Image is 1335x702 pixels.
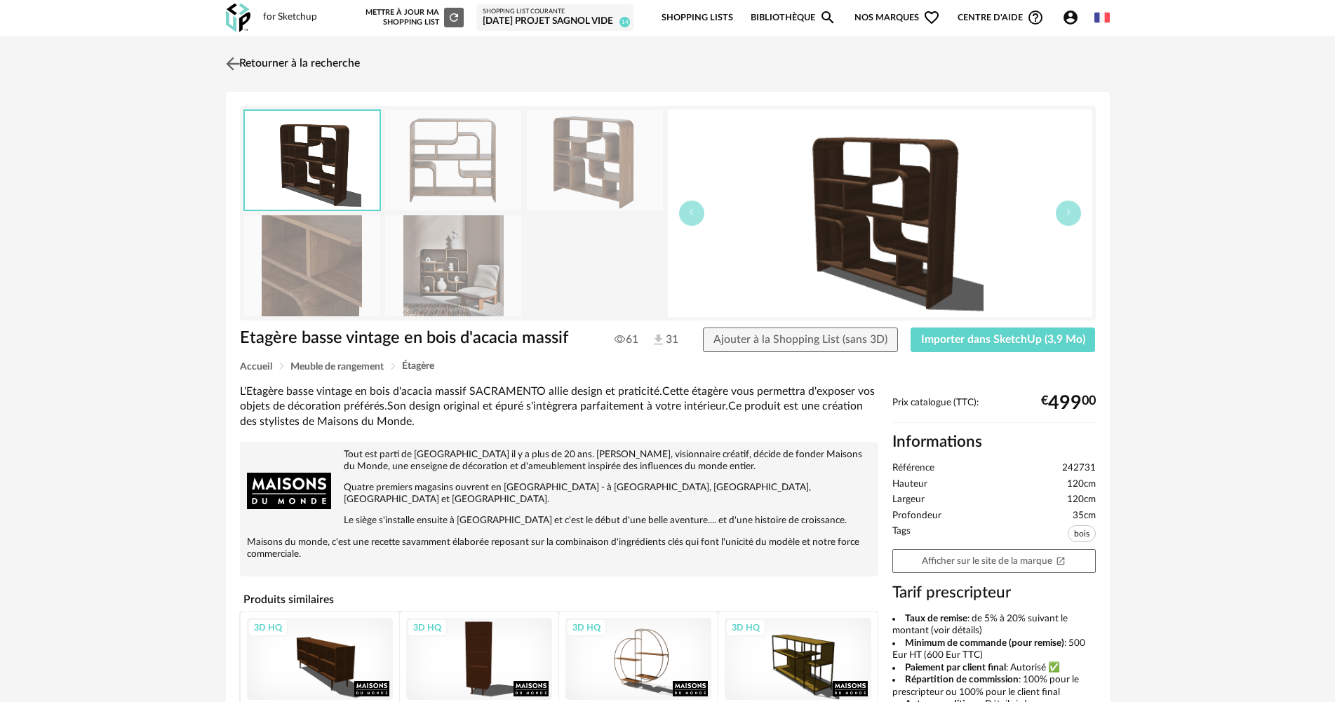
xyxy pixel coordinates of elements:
span: Nos marques [854,1,940,34]
img: etagere-basse-vintage-en-bois-d-acacia-massif-1000-5-11-242731_2.jpg [527,110,663,210]
span: Importer dans SketchUp (3,9 Mo) [921,334,1085,345]
span: Centre d'aideHelp Circle Outline icon [958,9,1044,26]
b: Taux de remise [905,614,967,623]
span: 120cm [1067,478,1096,491]
b: Répartition de commission [905,675,1019,684]
span: Magnify icon [819,9,836,26]
div: Breadcrumb [240,361,1096,372]
span: 31 [651,332,677,348]
img: etagere-basse-vintage-en-bois-d-acacia-massif-1000-5-11-242731_1.jpg [385,110,521,210]
img: OXP [226,4,250,32]
li: : de 5% à 20% suivant le montant (voir détails) [892,613,1096,637]
span: Ajouter à la Shopping List (sans 3D) [713,334,887,345]
img: thumbnail.png [668,109,1092,317]
div: [DATE] Projet SAGNOL vide [483,15,627,28]
div: € 00 [1041,398,1096,409]
h4: Produits similaires [240,589,878,610]
img: svg+xml;base64,PHN2ZyB3aWR0aD0iMjQiIGhlaWdodD0iMjQiIHZpZXdCb3g9IjAgMCAyNCAyNCIgZmlsbD0ibm9uZSIgeG... [222,53,243,74]
div: 3D HQ [248,619,288,637]
a: Retourner à la recherche [222,48,360,79]
button: Ajouter à la Shopping List (sans 3D) [703,328,898,353]
p: Maisons du monde, c'est une recette savamment élaborée reposant sur la combinaison d'ingrédients ... [247,536,871,560]
span: Référence [892,462,934,475]
span: Hauteur [892,478,927,491]
button: Importer dans SketchUp (3,9 Mo) [911,328,1096,353]
span: Account Circle icon [1062,9,1085,26]
h3: Tarif prescripteur [892,583,1096,603]
span: bois [1068,525,1096,542]
li: : Autorisé ✅ [892,662,1096,675]
li: : 500 Eur HT (600 Eur TTC) [892,637,1096,662]
span: Help Circle Outline icon [1027,9,1044,26]
b: Paiement par client final [905,663,1006,673]
div: for Sketchup [263,11,317,24]
a: Shopping List courante [DATE] Projet SAGNOL vide 14 [483,8,627,28]
a: Afficher sur le site de la marqueOpen In New icon [892,549,1096,574]
span: Largeur [892,494,925,506]
span: 35cm [1073,510,1096,522]
span: Étagère [402,361,434,371]
span: 499 [1048,398,1082,409]
p: Tout est parti de [GEOGRAPHIC_DATA] il y a plus de 20 ans. [PERSON_NAME], visionnaire créatif, dé... [247,449,871,473]
span: Accueil [240,362,272,372]
b: Minimum de commande (pour remise) [905,638,1064,648]
span: Refresh icon [448,13,460,21]
img: brand logo [247,449,331,533]
span: Profondeur [892,510,941,522]
h1: Etagère basse vintage en bois d'acacia massif [240,328,589,349]
span: 242731 [1062,462,1096,475]
div: 3D HQ [407,619,448,637]
span: 120cm [1067,494,1096,506]
span: Tags [892,525,911,546]
span: Account Circle icon [1062,9,1079,26]
img: thumbnail.png [245,111,380,210]
p: Le siège s'installe ensuite à [GEOGRAPHIC_DATA] et c'est le début d'une belle aventure.... et d'u... [247,515,871,527]
span: Heart Outline icon [923,9,940,26]
img: etagere-basse-vintage-en-bois-d-acacia-massif-1000-5-11-242731_3.jpg [244,215,380,316]
span: 14 [619,17,630,27]
div: Prix catalogue (TTC): [892,397,1096,423]
span: Open In New icon [1056,555,1066,565]
div: L'Etagère basse vintage en bois d'acacia massif SACRAMENTO allie design et praticité.Cette étagèr... [240,384,878,429]
img: Téléchargements [651,332,666,347]
img: fr [1094,10,1110,25]
p: Quatre premiers magasins ouvrent en [GEOGRAPHIC_DATA] - à [GEOGRAPHIC_DATA], [GEOGRAPHIC_DATA], [... [247,482,871,506]
div: Mettre à jour ma Shopping List [363,8,464,27]
img: etagere-basse-vintage-en-bois-d-acacia-massif-1000-5-11-242731_5.jpg [385,215,521,316]
a: Shopping Lists [662,1,733,34]
li: : 100% pour le prescripteur ou 100% pour le client final [892,674,1096,698]
h2: Informations [892,432,1096,452]
span: 61 [615,332,638,346]
a: BibliothèqueMagnify icon [751,1,836,34]
div: 3D HQ [566,619,607,637]
div: Shopping List courante [483,8,627,16]
div: 3D HQ [725,619,766,637]
span: Meuble de rangement [290,362,384,372]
